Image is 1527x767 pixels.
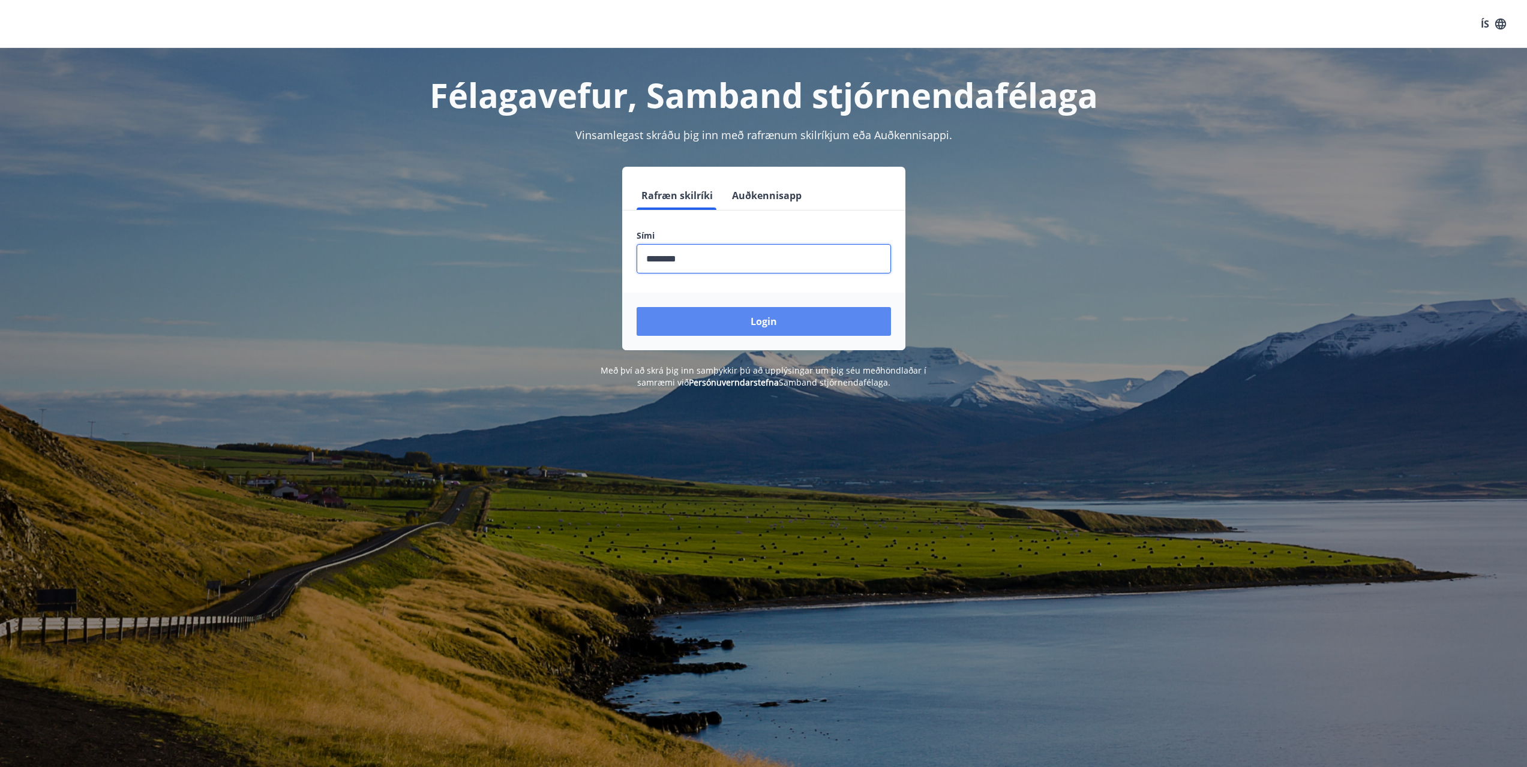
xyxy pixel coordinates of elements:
button: Auðkennisapp [727,181,806,210]
a: Persónuverndarstefna [689,377,779,388]
button: Rafræn skilríki [637,181,718,210]
h1: Félagavefur, Samband stjórnendafélaga [346,72,1181,118]
span: Vinsamlegast skráðu þig inn með rafrænum skilríkjum eða Auðkennisappi. [575,128,952,142]
span: Með því að skrá þig inn samþykkir þú að upplýsingar um þig séu meðhöndlaðar í samræmi við Samband... [601,365,926,388]
label: Sími [637,230,891,242]
button: Login [637,307,891,336]
button: ÍS [1474,13,1513,35]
